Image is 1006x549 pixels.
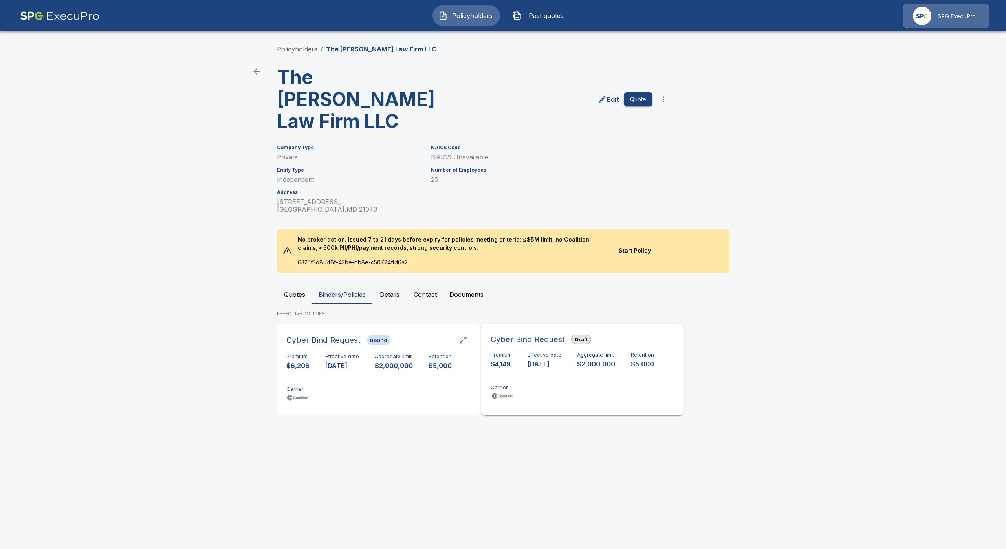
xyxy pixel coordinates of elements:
[375,361,413,370] p: $2,000,000
[607,95,619,104] p: Edit
[491,384,514,391] h6: Carrier
[528,352,561,358] h6: Effective date
[277,190,421,195] h6: Address
[312,285,372,304] button: Binders/Policies
[286,334,361,346] h6: Cyber Bind Request
[277,167,421,173] h6: Entity Type
[491,333,565,346] h6: Cyber Bind Request
[286,353,310,360] h6: Premium
[913,7,931,25] img: Agency Icon
[443,285,490,304] button: Documents
[431,154,652,161] p: NAICS Unavailable
[525,11,568,20] span: Past quotes
[277,44,436,54] nav: breadcrumb
[277,285,312,304] button: Quotes
[451,11,494,20] span: Policyholders
[321,44,323,54] li: /
[429,353,452,360] h6: Retention
[577,352,615,358] h6: Aggregate limit
[277,66,471,132] h3: The [PERSON_NAME] Law Firm LLC
[491,392,514,400] img: Carrier
[367,337,390,343] span: Bound
[596,93,621,106] a: edit
[286,361,310,370] p: $6,206
[326,44,436,54] p: The [PERSON_NAME] Law Firm LLC
[512,11,522,20] img: Past quotes Icon
[429,361,452,370] p: $5,000
[631,360,654,369] p: $5,000
[613,243,657,258] button: Start Policy
[656,91,671,107] button: more
[481,324,684,415] a: Cyber Bind RequestDraftPremium$4,149Effective date[DATE]Aggregate limit$2,000,000Retention$5,000C...
[291,229,613,258] p: No broker action. Issued 7 to 21 days before expiry for policies meeting criteria: ≤ $5M limit, n...
[491,360,512,369] p: $4,149
[277,45,317,53] a: Policyholders
[20,4,100,28] img: AA Logo
[375,353,413,360] h6: Aggregate limit
[325,361,359,370] p: [DATE]
[291,258,613,273] p: 6325f3d8-5f6f-43be-bb8e-c50724ffd6a2
[438,11,448,20] img: Policyholders Icon
[431,176,652,183] p: 25
[431,145,652,150] h6: NAICS Code
[577,360,615,369] p: $2,000,000
[277,154,421,161] p: Private
[528,360,561,369] p: [DATE]
[277,145,421,150] h6: Company Type
[325,353,359,360] h6: Effective date
[938,13,976,20] p: SPG ExecuPro
[624,92,652,107] button: Quote
[432,5,500,26] button: Policyholders IconPolicyholders
[249,64,264,79] a: back
[286,386,310,392] h6: Carrier
[572,336,591,342] span: Draft
[277,176,421,183] p: Independent
[277,310,729,317] p: EFFECTIVE POLICIES
[277,198,421,213] p: [STREET_ADDRESS] [GEOGRAPHIC_DATA] , MD 21043
[407,285,443,304] button: Contact
[286,393,310,401] img: Carrier
[903,4,989,28] a: Agency IconSPG ExecuPro
[431,167,652,173] h6: Number of Employees
[491,352,512,358] h6: Premium
[631,352,654,358] h6: Retention
[372,285,407,304] button: Details
[277,285,729,304] div: policyholder tabs
[506,5,574,26] button: Past quotes IconPast quotes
